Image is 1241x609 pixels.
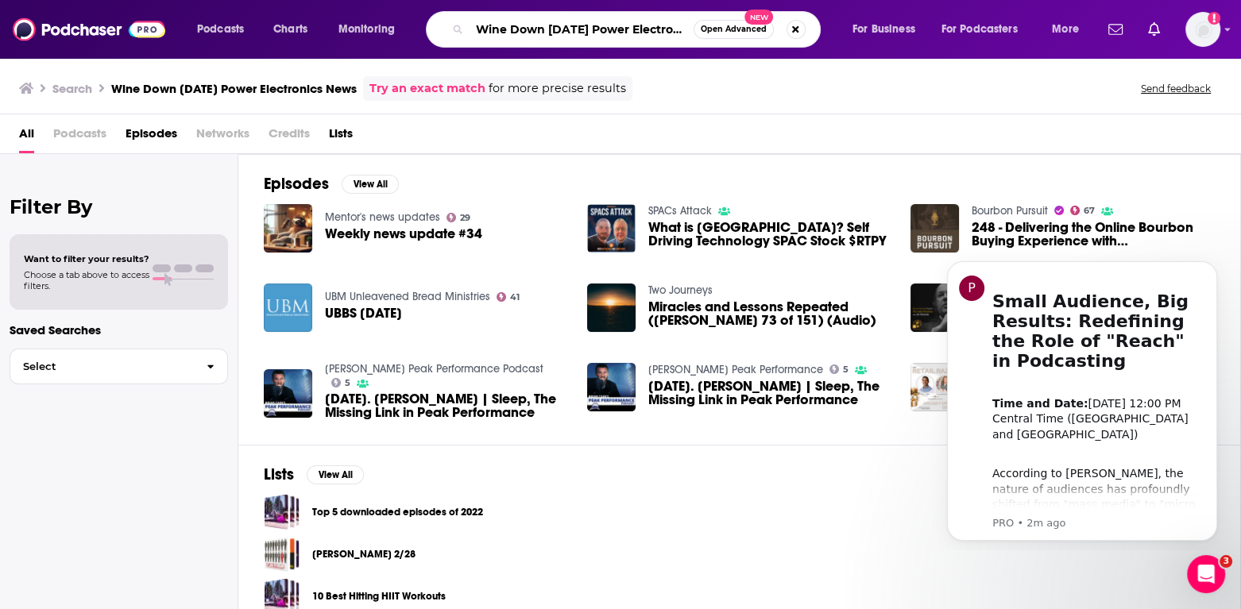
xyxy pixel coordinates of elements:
[126,121,177,153] a: Episodes
[24,253,149,264] span: Want to filter your results?
[273,18,307,40] span: Charts
[369,79,485,98] a: Try an exact match
[111,81,357,96] h3: Wine Down [DATE] Power Electronics News
[325,392,568,419] a: BC141. Dr. James Maas | Sleep, The Missing Link in Peak Performance
[648,380,891,407] a: BC141. Dr. James Maas | Sleep, The Missing Link in Peak Performance
[325,362,543,376] a: Brian Cain's Peak Performance Podcast
[269,121,310,153] span: Credits
[829,364,849,374] a: 5
[264,174,399,194] a: EpisodesView All
[852,18,915,40] span: For Business
[197,18,244,40] span: Podcasts
[910,204,959,252] img: 248 - Delivering the Online Bourbon Buying Experience with Cory Rellas, CEO of Drizly
[694,20,774,39] button: Open AdvancedNew
[1220,555,1232,568] span: 3
[345,380,350,387] span: 5
[910,283,959,332] img: Transcript of Jim Rickards and Alex Stanczyk – The Gold Chronicles November 2018
[264,283,312,332] img: UBBS 7.4.2021
[1185,12,1220,47] img: User Profile
[497,292,520,302] a: 41
[264,174,329,194] h2: Episodes
[19,121,34,153] a: All
[1084,207,1095,214] span: 67
[1187,555,1225,593] iframe: Intercom live chat
[312,503,483,521] a: Top 5 downloaded episodes of 2022
[10,322,228,337] p: Saved Searches
[264,464,364,484] a: ListsView All
[10,195,228,218] h2: Filter By
[648,221,891,248] a: What is Aurora? Self Driving Technology SPAC Stock $RTPY
[342,175,399,194] button: View All
[648,221,891,248] span: What is [GEOGRAPHIC_DATA]? Self Driving Technology SPAC Stock $RTPY
[510,294,520,301] span: 41
[648,283,713,297] a: Two Journeys
[972,221,1215,248] a: 248 - Delivering the Online Bourbon Buying Experience with Cory Rellas, CEO of Drizly
[931,17,1041,42] button: open menu
[648,363,823,376] a: Brian Cain Peak Performance
[701,25,767,33] span: Open Advanced
[587,204,636,252] img: What is Aurora? Self Driving Technology SPAC Stock $RTPY
[1185,12,1220,47] span: Logged in as gracewagner
[941,18,1018,40] span: For Podcasters
[52,81,92,96] h3: Search
[329,121,353,153] a: Lists
[327,17,416,42] button: open menu
[53,121,106,153] span: Podcasts
[1052,18,1079,40] span: More
[331,378,351,387] a: 5
[587,363,636,411] img: BC141. Dr. James Maas | Sleep, The Missing Link in Peak Performance
[264,536,300,572] a: galey 2/28
[264,494,300,530] a: Top 5 downloaded episodes of 2022
[13,14,165,44] img: Podchaser - Follow, Share and Rate Podcasts
[338,18,395,40] span: Monitoring
[10,361,194,372] span: Select
[10,349,228,384] button: Select
[264,369,312,418] img: BC141. Dr. James Maas | Sleep, The Missing Link in Peak Performance
[264,204,312,252] img: Weekly news update #34
[923,247,1241,550] iframe: Intercom notifications message
[325,227,482,241] a: Weekly news update #34
[843,366,849,373] span: 5
[1070,206,1096,215] a: 67
[1142,16,1166,43] a: Show notifications dropdown
[24,269,149,291] span: Choose a tab above to access filters.
[441,11,836,48] div: Search podcasts, credits, & more...
[312,545,416,563] a: [PERSON_NAME] 2/28
[648,300,891,327] a: Miracles and Lessons Repeated (Matthew Sermon 73 of 151) (Audio)
[325,290,490,303] a: UBM Unleavened Bread Ministries
[648,300,891,327] span: Miracles and Lessons Repeated ([PERSON_NAME] 73 of 151) (Audio)
[312,588,446,605] a: 10 Best Hitting HIIT Workouts
[1041,17,1099,42] button: open menu
[1185,12,1220,47] button: Show profile menu
[196,121,249,153] span: Networks
[587,283,636,332] a: Miracles and Lessons Repeated (Matthew Sermon 73 of 151) (Audio)
[1136,82,1216,95] button: Send feedback
[447,213,471,222] a: 29
[307,465,364,484] button: View All
[841,17,935,42] button: open menu
[910,363,959,411] img: S2E6 – Holiday Special – Gifting
[325,306,402,320] span: UBBS [DATE]
[470,17,694,42] input: Search podcasts, credits, & more...
[972,221,1215,248] span: 248 - Delivering the Online Bourbon Buying Experience with [PERSON_NAME], CEO of Drizly
[972,204,1048,218] a: Bourbon Pursuit
[744,10,773,25] span: New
